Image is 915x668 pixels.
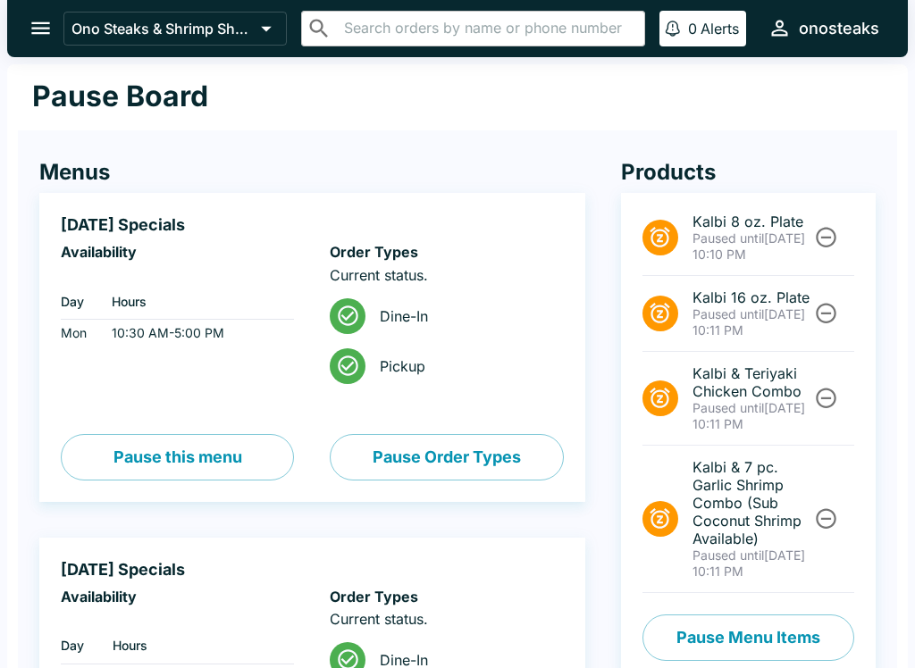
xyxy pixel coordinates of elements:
[693,213,811,230] span: Kalbi 8 oz. Plate
[61,243,294,261] h6: Availability
[693,230,811,263] p: [DATE] 10:10 PM
[97,284,295,320] th: Hours
[61,320,97,347] td: Mon
[61,434,294,480] button: Pause this menu
[330,434,563,480] button: Pause Order Types
[63,12,287,46] button: Ono Steaks & Shrimp Shack
[693,230,764,246] span: Paused until
[810,381,843,414] button: Unpause
[330,266,563,284] p: Current status.
[693,400,811,432] p: [DATE] 10:11 PM
[760,9,886,47] button: onosteaks
[688,20,697,38] p: 0
[693,364,811,400] span: Kalbi & Teriyaki Chicken Combo
[380,357,549,375] span: Pickup
[18,5,63,51] button: open drawer
[32,79,208,114] h1: Pause Board
[61,610,294,628] p: ‏
[701,20,739,38] p: Alerts
[810,221,843,254] button: Unpause
[693,547,811,580] p: [DATE] 10:11 PM
[330,588,563,605] h6: Order Types
[642,614,854,661] button: Pause Menu Items
[61,628,98,664] th: Day
[97,320,295,347] td: 10:30 AM - 5:00 PM
[380,307,549,325] span: Dine-In
[61,266,294,284] p: ‏
[330,610,563,628] p: Current status.
[98,628,295,664] th: Hours
[693,400,764,415] span: Paused until
[39,159,585,186] h4: Menus
[693,306,811,338] p: [DATE] 10:11 PM
[61,284,97,320] th: Day
[693,547,764,563] span: Paused until
[339,16,637,41] input: Search orders by name or phone number
[810,296,843,330] button: Unpause
[330,243,563,261] h6: Order Types
[71,20,254,38] p: Ono Steaks & Shrimp Shack
[621,159,876,186] h4: Products
[693,288,811,306] span: Kalbi 16 oz. Plate
[693,306,764,321] span: Paused until
[693,458,811,547] span: Kalbi & 7 pc. Garlic Shrimp Combo (Sub Coconut Shrimp Available)
[810,502,843,535] button: Unpause
[799,18,879,39] div: onosteaks
[61,588,294,605] h6: Availability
